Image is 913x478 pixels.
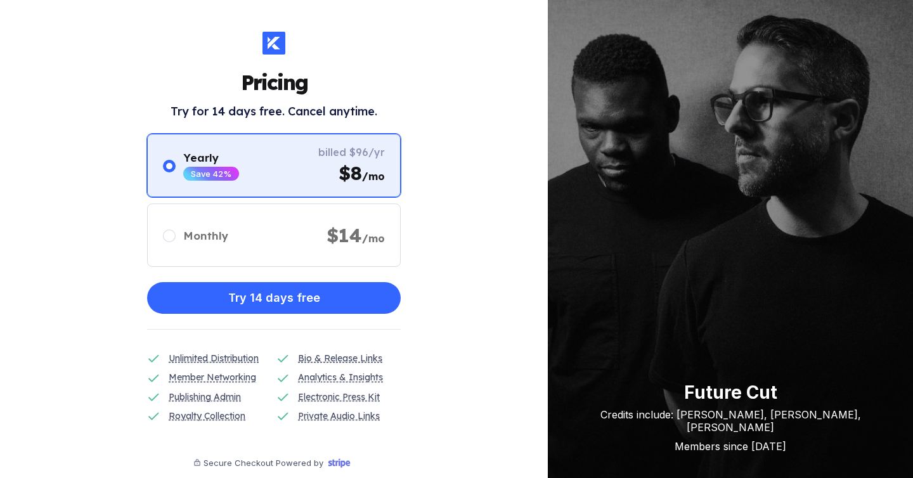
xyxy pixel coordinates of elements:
div: Try 14 days free [228,285,320,311]
div: Publishing Admin [169,390,241,404]
h2: Try for 14 days free. Cancel anytime. [171,104,377,119]
button: Try 14 days free [147,282,401,314]
div: Save 42% [191,169,231,179]
span: /mo [362,232,385,245]
div: Unlimited Distribution [169,351,259,365]
div: Private Audio Links [298,409,380,423]
div: Credits include: [PERSON_NAME], [PERSON_NAME], [PERSON_NAME] [573,408,888,434]
div: Future Cut [573,382,888,403]
h1: Pricing [241,70,308,95]
div: Yearly [183,151,239,164]
div: Analytics & Insights [298,370,383,384]
div: Bio & Release Links [298,351,382,365]
div: Monthly [183,229,228,242]
div: Members since [DATE] [573,440,888,453]
div: Secure Checkout Powered by [204,458,323,468]
div: Electronic Press Kit [298,390,380,404]
div: Royalty Collection [169,409,245,423]
span: /mo [362,170,385,183]
div: billed $96/yr [318,146,385,158]
div: $ 14 [327,223,385,247]
div: Member Networking [169,370,256,384]
div: $8 [339,161,385,185]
